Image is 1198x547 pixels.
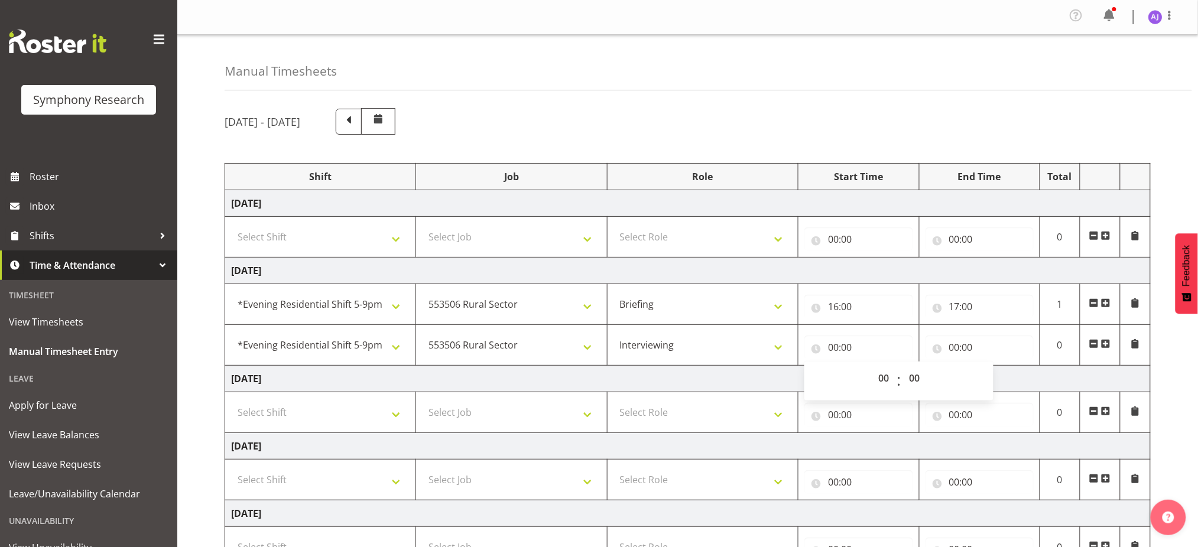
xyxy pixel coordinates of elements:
a: View Leave Balances [3,420,174,450]
div: Unavailability [3,509,174,533]
a: View Leave Requests [3,450,174,479]
input: Click to select... [804,470,913,494]
span: Manual Timesheet Entry [9,343,168,360]
img: Rosterit website logo [9,30,106,53]
img: aditi-jaiswal1830.jpg [1148,10,1163,24]
input: Click to select... [926,227,1034,251]
div: Shift [231,170,410,184]
td: 0 [1040,460,1080,500]
span: Roster [30,168,171,185]
div: Role [613,170,792,184]
span: Inbox [30,197,171,215]
td: [DATE] [225,500,1151,527]
span: Time & Attendance [30,256,154,274]
span: : [897,366,901,396]
td: [DATE] [225,433,1151,460]
span: View Timesheets [9,313,168,331]
input: Click to select... [926,336,1034,359]
input: Click to select... [804,403,913,426]
div: Leave [3,366,174,390]
td: [DATE] [225,258,1151,284]
span: View Leave Balances [9,426,168,444]
input: Click to select... [804,227,913,251]
div: Start Time [804,170,913,184]
a: Manual Timesheet Entry [3,337,174,366]
span: Feedback [1181,245,1192,286]
span: Apply for Leave [9,396,168,414]
td: 0 [1040,325,1080,366]
td: [DATE] [225,366,1151,392]
div: Timesheet [3,283,174,307]
span: View Leave Requests [9,455,168,473]
input: Click to select... [926,403,1034,426]
a: View Timesheets [3,307,174,337]
div: End Time [926,170,1034,184]
td: 1 [1040,284,1080,325]
td: [DATE] [225,190,1151,217]
td: 0 [1040,217,1080,258]
input: Click to select... [804,336,913,359]
span: Leave/Unavailability Calendar [9,485,168,503]
button: Feedback - Show survey [1176,233,1198,314]
h4: Manual Timesheets [225,64,337,78]
input: Click to select... [926,295,1034,318]
img: help-xxl-2.png [1163,512,1174,523]
input: Click to select... [926,470,1034,494]
input: Click to select... [804,295,913,318]
h5: [DATE] - [DATE] [225,115,300,128]
div: Symphony Research [33,91,144,109]
a: Leave/Unavailability Calendar [3,479,174,509]
div: Total [1046,170,1074,184]
span: Shifts [30,227,154,245]
td: 0 [1040,392,1080,433]
a: Apply for Leave [3,390,174,420]
div: Job [422,170,600,184]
